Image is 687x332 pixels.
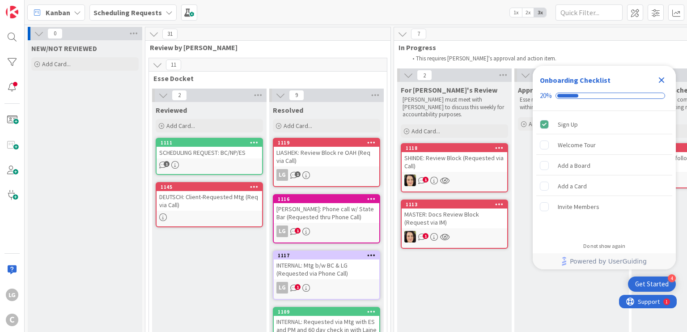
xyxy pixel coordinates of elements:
[534,8,546,17] span: 3x
[278,309,379,315] div: 1109
[540,92,552,100] div: 20%
[404,175,416,186] img: BL
[172,90,187,101] span: 2
[6,314,18,326] div: C
[157,191,262,211] div: DEUTSCH: Client-Requested Mtg (Req via Call)
[529,120,557,128] span: Add Card...
[558,160,590,171] div: Add a Board
[274,282,379,294] div: LG
[164,161,170,167] span: 1
[404,231,416,243] img: BL
[161,140,262,146] div: 1111
[628,277,676,292] div: Open Get Started checklist, remaining modules: 4
[558,140,596,150] div: Welcome Tour
[157,183,262,211] div: 1145DEUTSCH: Client-Requested Mtg (Req via Call)
[42,60,71,68] span: Add Card...
[533,66,676,269] div: Checklist Container
[93,8,162,17] b: Scheduling Requests
[166,60,181,70] span: 11
[6,6,18,18] img: Visit kanbanzone.com
[47,28,63,39] span: 0
[402,175,507,186] div: BL
[402,231,507,243] div: BL
[423,177,428,183] span: 1
[518,85,598,94] span: Approved for Scheduling
[570,256,647,267] span: Powered by UserGuiding
[411,29,426,39] span: 7
[274,139,379,166] div: 1119LIASHEK: Review Block re OAH (Req via Call)
[274,147,379,166] div: LIASHEK: Review Block re OAH (Req via Call)
[295,171,301,177] span: 1
[274,308,379,316] div: 1109
[423,233,428,239] span: 1
[411,127,440,135] span: Add Card...
[537,253,671,269] a: Powered by UserGuiding
[540,75,611,85] div: Onboarding Checklist
[47,4,49,11] div: 1
[402,144,507,172] div: 1118SHINDE: Review Block (Requested via Call)
[166,122,195,130] span: Add Card...
[536,197,672,217] div: Invite Members is incomplete.
[520,96,623,111] p: Esse must make sure that she schedule it within 24 hours with the participants.
[536,176,672,196] div: Add a Card is incomplete.
[401,85,497,94] span: For Breanna's Review
[274,226,379,237] div: LG
[19,1,41,12] span: Support
[150,43,379,52] span: Review by Esse
[558,181,587,192] div: Add a Card
[31,44,97,53] span: NEW/NOT REVIEWED
[274,260,379,279] div: INTERNAL: Mtg b/w BC & LG (Requested via Phone Call)
[406,201,507,208] div: 1113
[558,119,578,130] div: Sign Up
[278,140,379,146] div: 1119
[295,228,301,234] span: 1
[157,183,262,191] div: 1145
[417,70,432,81] span: 2
[157,139,262,147] div: 1111
[533,253,676,269] div: Footer
[274,251,379,260] div: 1117
[402,152,507,172] div: SHINDE: Review Block (Requested via Call)
[278,252,379,259] div: 1117
[274,195,379,203] div: 1116
[274,195,379,223] div: 1116[PERSON_NAME]: Phone call w/ State Bar (Requested thru Phone Call)
[161,184,262,190] div: 1145
[654,73,669,87] div: Close Checklist
[295,284,301,290] span: 1
[635,280,669,289] div: Get Started
[536,115,672,134] div: Sign Up is complete.
[556,4,623,21] input: Quick Filter...
[274,251,379,279] div: 1117INTERNAL: Mtg b/w BC & LG (Requested via Phone Call)
[162,29,178,39] span: 31
[156,106,187,115] span: Reviewed
[278,196,379,202] div: 1116
[284,122,312,130] span: Add Card...
[583,243,625,250] div: Do not show again
[274,203,379,223] div: [PERSON_NAME]: Phone call w/ State Bar (Requested thru Phone Call)
[157,147,262,158] div: SCHEDULING REQUEST: BC/NP/ES
[536,135,672,155] div: Welcome Tour is incomplete.
[668,274,676,282] div: 4
[289,90,304,101] span: 9
[157,139,262,158] div: 1111SCHEDULING REQUEST: BC/NP/ES
[276,169,288,181] div: LG
[6,289,18,301] div: LG
[153,74,376,83] span: Esse Docket
[403,96,506,118] p: [PERSON_NAME] must meet with [PERSON_NAME] to discuss this weekly for accountability purposes.
[536,156,672,175] div: Add a Board is incomplete.
[402,200,507,209] div: 1113
[402,209,507,228] div: MASTER: Docs Review Block (Request via IM)
[274,169,379,181] div: LG
[406,145,507,151] div: 1118
[46,7,70,18] span: Kanban
[522,8,534,17] span: 2x
[276,226,288,237] div: LG
[402,144,507,152] div: 1118
[402,200,507,228] div: 1113MASTER: Docs Review Block (Request via IM)
[540,92,669,100] div: Checklist progress: 20%
[533,111,676,237] div: Checklist items
[558,201,599,212] div: Invite Members
[276,282,288,294] div: LG
[510,8,522,17] span: 1x
[273,106,303,115] span: Resolved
